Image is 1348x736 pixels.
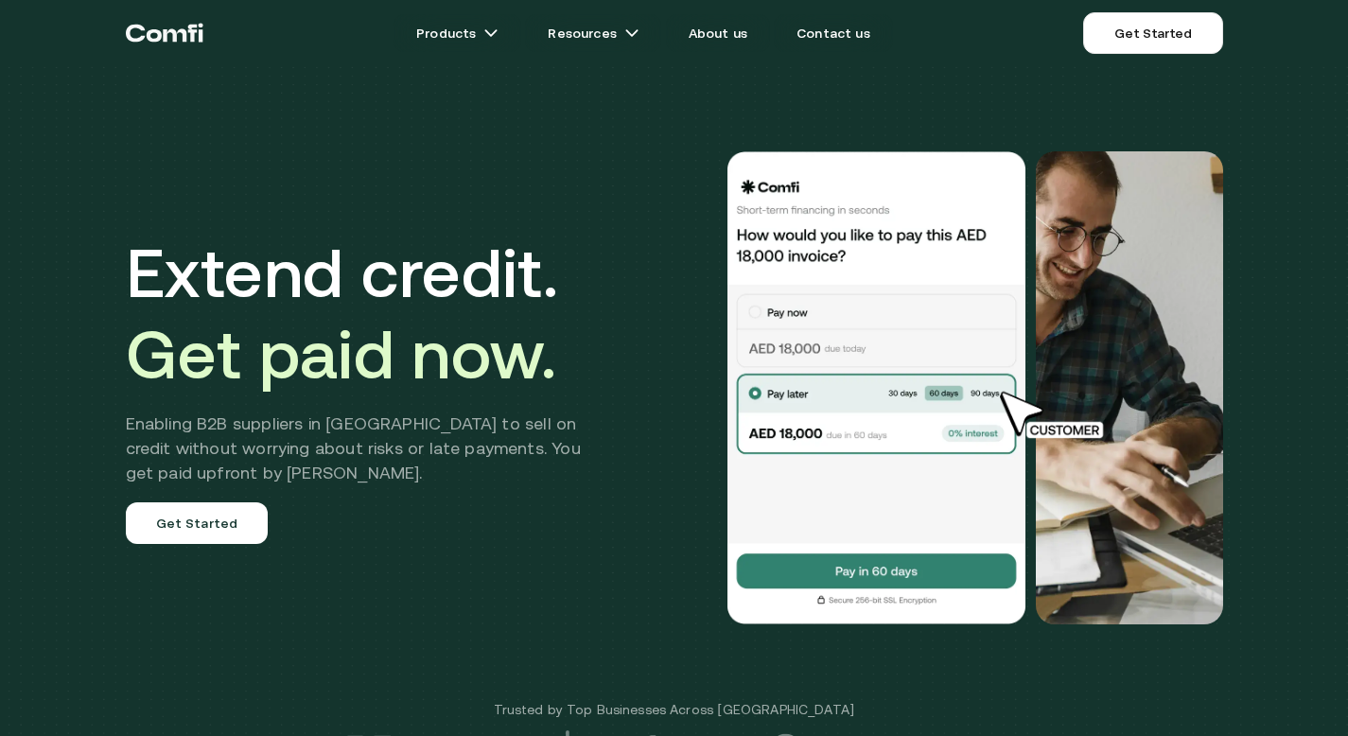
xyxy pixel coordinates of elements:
[126,5,203,61] a: Return to the top of the Comfi home page
[126,232,609,394] h1: Extend credit.
[1083,12,1222,54] a: Get Started
[1036,151,1223,624] img: Would you like to pay this AED 18,000.00 invoice?
[624,26,639,41] img: arrow icons
[987,389,1125,442] img: cursor
[666,14,770,52] a: About us
[126,502,269,544] a: Get Started
[726,151,1028,624] img: Would you like to pay this AED 18,000.00 invoice?
[126,412,609,485] h2: Enabling B2B suppliers in [GEOGRAPHIC_DATA] to sell on credit without worrying about risks or lat...
[126,315,557,393] span: Get paid now.
[483,26,499,41] img: arrow icons
[525,14,661,52] a: Resourcesarrow icons
[394,14,521,52] a: Productsarrow icons
[774,14,893,52] a: Contact us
